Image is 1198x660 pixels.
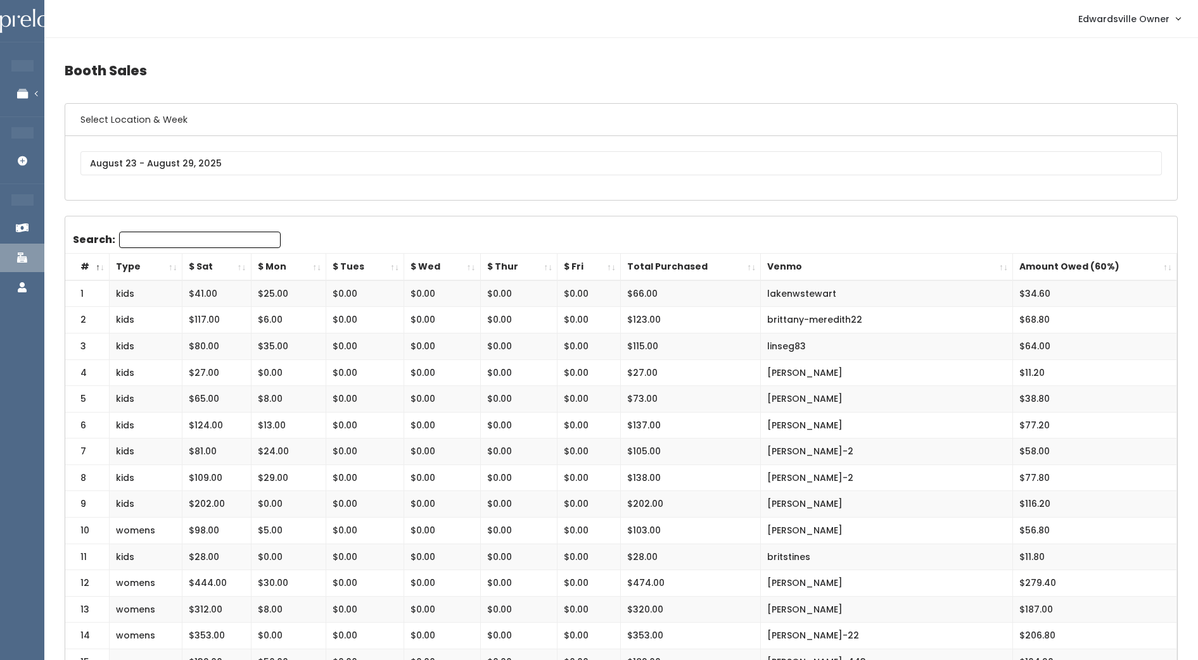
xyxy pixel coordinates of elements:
td: $30.00 [251,570,326,597]
td: $279.40 [1013,570,1177,597]
td: $109.00 [182,464,251,491]
td: $41.00 [182,280,251,307]
td: $0.00 [404,464,480,491]
h4: Booth Sales [65,53,1178,88]
td: $0.00 [558,518,621,544]
td: [PERSON_NAME] [761,596,1013,623]
td: kids [110,280,182,307]
td: $0.00 [404,544,480,570]
td: $0.00 [404,570,480,597]
td: $206.80 [1013,623,1177,649]
td: kids [110,439,182,465]
td: 9 [65,491,110,518]
th: Type: activate to sort column ascending [110,254,182,280]
h6: Select Location & Week [65,104,1177,136]
span: Edwardsville Owner [1078,12,1169,26]
td: [PERSON_NAME]-22 [761,623,1013,649]
td: $77.20 [1013,412,1177,439]
td: $117.00 [182,307,251,333]
td: brittany-meredith22 [761,307,1013,333]
td: $0.00 [326,518,404,544]
td: $0.00 [558,412,621,439]
td: $312.00 [182,596,251,623]
td: $0.00 [480,280,558,307]
td: $202.00 [182,491,251,518]
td: $0.00 [558,359,621,386]
td: 5 [65,386,110,413]
td: $0.00 [480,518,558,544]
td: [PERSON_NAME] [761,359,1013,386]
td: $0.00 [326,570,404,597]
td: $77.80 [1013,464,1177,491]
td: [PERSON_NAME]-2 [761,464,1013,491]
td: $25.00 [251,280,326,307]
td: $0.00 [558,570,621,597]
td: $0.00 [480,623,558,649]
td: britstines [761,544,1013,570]
td: $0.00 [480,307,558,333]
td: 13 [65,596,110,623]
td: $81.00 [182,439,251,465]
td: $0.00 [558,596,621,623]
td: [PERSON_NAME] [761,412,1013,439]
td: 2 [65,307,110,333]
td: lakenwstewart [761,280,1013,307]
td: $13.00 [251,412,326,439]
td: 10 [65,518,110,544]
td: $65.00 [182,386,251,413]
td: $124.00 [182,412,251,439]
td: $98.00 [182,518,251,544]
td: $0.00 [326,623,404,649]
td: $105.00 [620,439,760,465]
td: $0.00 [404,491,480,518]
td: $0.00 [404,623,480,649]
td: $0.00 [558,544,621,570]
td: $28.00 [620,544,760,570]
td: kids [110,544,182,570]
td: linseg83 [761,333,1013,359]
td: womens [110,623,182,649]
td: $5.00 [251,518,326,544]
td: $38.80 [1013,386,1177,413]
td: $0.00 [558,439,621,465]
td: $0.00 [558,333,621,359]
td: $123.00 [620,307,760,333]
td: kids [110,491,182,518]
td: 7 [65,439,110,465]
td: $0.00 [480,359,558,386]
td: $0.00 [480,570,558,597]
td: $0.00 [480,333,558,359]
td: $64.00 [1013,333,1177,359]
td: $320.00 [620,596,760,623]
th: $ Fri: activate to sort column ascending [558,254,621,280]
td: $0.00 [558,386,621,413]
td: $202.00 [620,491,760,518]
td: $0.00 [326,544,404,570]
td: 12 [65,570,110,597]
td: $27.00 [182,359,251,386]
td: $8.00 [251,386,326,413]
th: $ Thur: activate to sort column ascending [480,254,558,280]
td: kids [110,307,182,333]
td: womens [110,518,182,544]
td: $0.00 [480,491,558,518]
td: $0.00 [404,333,480,359]
td: $58.00 [1013,439,1177,465]
td: $28.00 [182,544,251,570]
td: $0.00 [326,491,404,518]
td: $353.00 [182,623,251,649]
td: $0.00 [326,439,404,465]
td: [PERSON_NAME] [761,570,1013,597]
th: Venmo: activate to sort column ascending [761,254,1013,280]
td: $138.00 [620,464,760,491]
input: August 23 - August 29, 2025 [80,151,1162,175]
td: $0.00 [326,464,404,491]
td: $353.00 [620,623,760,649]
td: womens [110,596,182,623]
td: $8.00 [251,596,326,623]
td: kids [110,464,182,491]
td: $0.00 [326,596,404,623]
td: $0.00 [404,439,480,465]
td: $0.00 [558,464,621,491]
td: $0.00 [404,596,480,623]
